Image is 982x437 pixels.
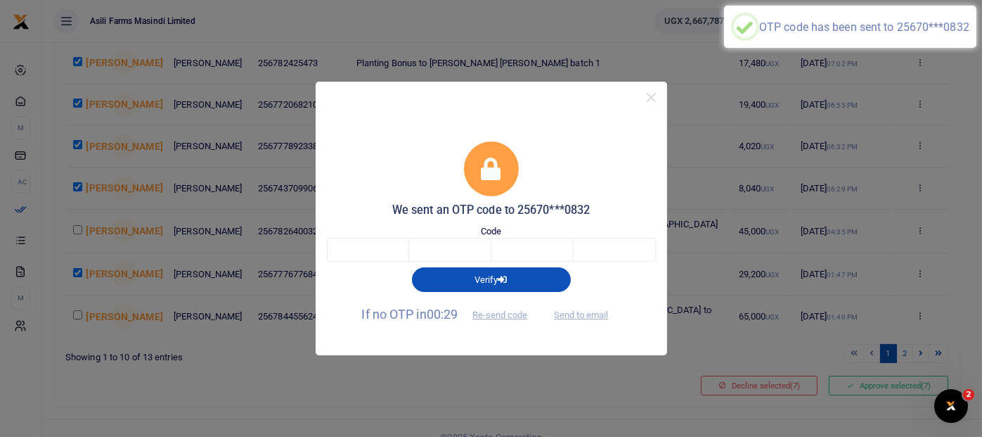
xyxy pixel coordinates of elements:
[481,224,501,239] label: Code
[934,389,968,423] iframe: Intercom live chat
[362,307,540,322] span: If no OTP in
[963,389,974,400] span: 2
[412,267,571,291] button: Verify
[327,203,656,217] h5: We sent an OTP code to 25670***0832
[641,87,661,108] button: Close
[759,20,969,34] div: OTP code has been sent to 25670***0832
[427,307,458,322] span: 00:29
